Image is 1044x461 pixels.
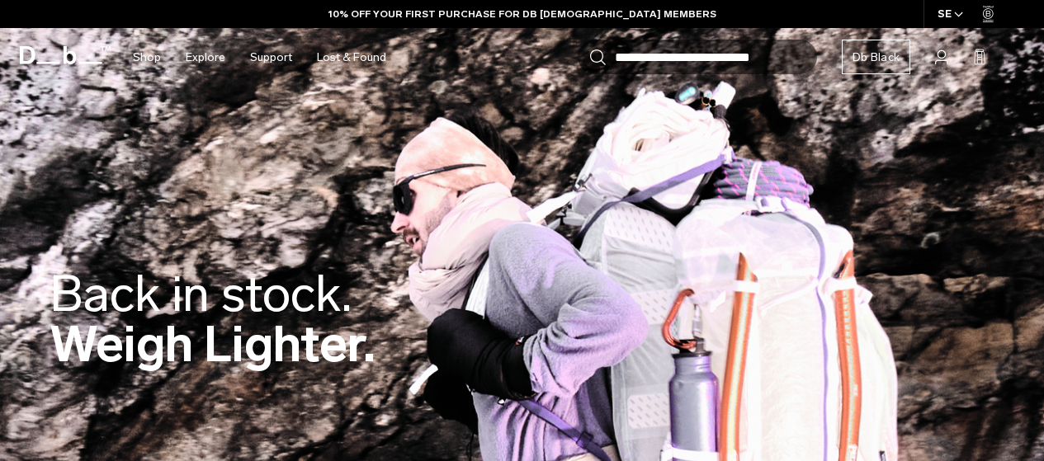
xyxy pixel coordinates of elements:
a: Support [250,28,292,87]
span: Back in stock. [50,264,352,324]
a: 10% OFF YOUR FIRST PURCHASE FOR DB [DEMOGRAPHIC_DATA] MEMBERS [328,7,716,21]
a: Shop [133,28,161,87]
a: Explore [186,28,225,87]
h2: Weigh Lighter. [50,269,376,369]
nav: Main Navigation [120,28,399,87]
a: Db Black [842,40,910,74]
a: Lost & Found [317,28,386,87]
